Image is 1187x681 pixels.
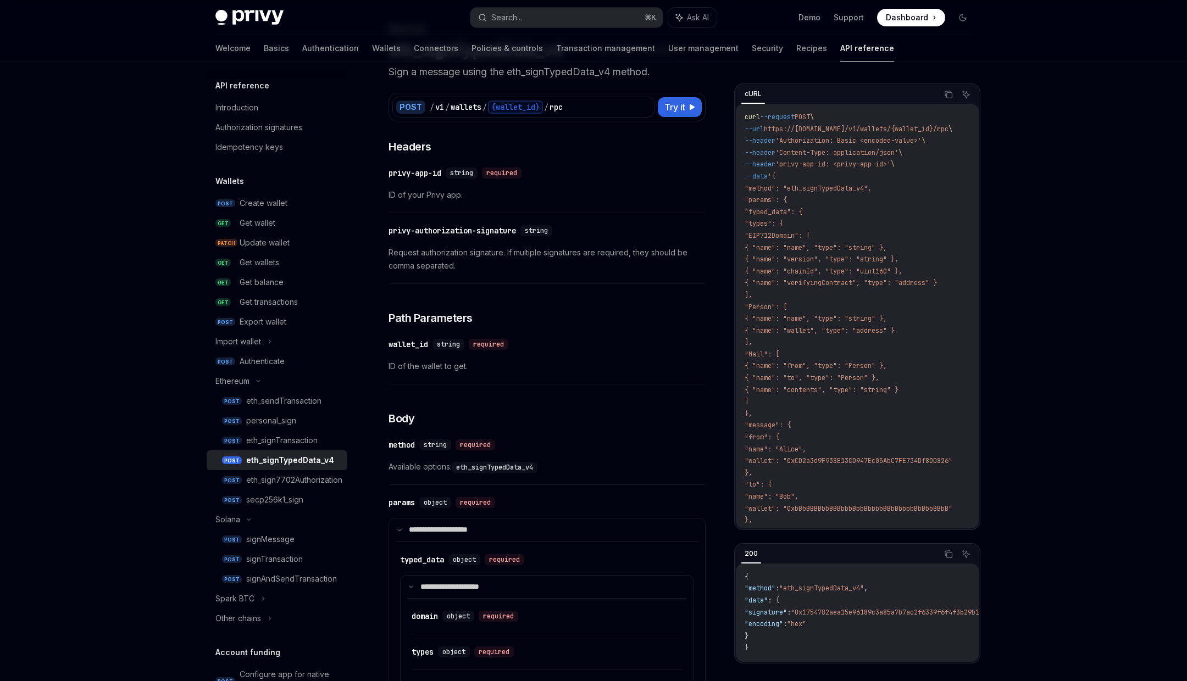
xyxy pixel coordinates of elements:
img: dark logo [215,10,284,25]
span: POST [222,555,242,563]
span: POST [222,476,242,484]
div: domain [412,611,438,622]
div: eth_signTypedData_v4 [246,454,334,467]
h5: Wallets [215,175,244,188]
div: Authenticate [240,355,285,368]
div: eth_sign7702Authorization [246,473,342,487]
span: --request [760,113,795,121]
span: ] [745,397,748,406]
div: Introduction [215,101,258,114]
div: Get wallets [240,256,279,269]
div: v1 [435,102,444,113]
span: "message": { [745,421,791,429]
code: eth_signTypedData_v4 [452,462,537,473]
span: }, [745,516,752,524]
div: Authorization signatures [215,121,302,134]
span: Ask AI [687,12,709,23]
span: string [424,440,447,449]
span: { "name": "name", "type": "string" }, [745,243,887,252]
span: --url [745,125,764,133]
span: PATCH [215,239,237,247]
span: { "name": "version", "type": "string" }, [745,255,898,264]
span: POST [222,417,242,425]
span: "signature" [745,608,787,617]
span: }, [745,409,752,418]
div: wallets [451,102,481,113]
span: : [783,619,787,628]
a: GETGet wallet [207,213,347,233]
button: Ask AI [668,8,717,27]
span: "wallet": "0xCD2a3d9F938E13CD947Ec05AbC7FE734Df8DD826" [745,456,952,465]
span: GET [215,298,231,306]
div: required [482,168,522,178]
span: POST [222,437,242,445]
button: Search...⌘K [470,8,663,27]
div: typed_data [400,554,444,565]
a: Transaction management [556,35,655,62]
div: / [445,102,450,113]
div: Update wallet [240,236,290,249]
a: Demo [798,12,820,23]
a: User management [668,35,739,62]
span: \ [891,160,895,169]
span: }, [745,468,752,477]
div: / [544,102,548,113]
span: GET [215,259,231,267]
span: "data" [745,596,768,605]
p: Sign a message using the eth_signTypedData_v4 method. [389,64,706,80]
button: Ask AI [959,547,973,561]
span: ⌘ K [645,13,656,22]
span: 'Content-Type: application/json' [775,148,898,157]
span: POST [215,199,235,208]
div: eth_signTransaction [246,434,318,447]
a: POSTpersonal_sign [207,411,347,431]
span: POST [215,358,235,366]
span: string [450,169,473,177]
div: 200 [741,547,761,560]
span: '{ [768,172,775,181]
span: "params": { [745,196,787,204]
span: string [437,340,460,349]
span: Path Parameters [389,310,473,326]
span: \ [949,125,952,133]
div: required [485,554,524,565]
span: { [745,572,748,581]
a: Security [752,35,783,62]
button: Copy the contents from the code block [941,87,956,102]
div: required [474,646,514,657]
a: Authorization signatures [207,118,347,137]
span: Headers [389,139,431,154]
a: POSTCreate wallet [207,193,347,213]
span: "hex" [787,619,806,628]
div: required [456,439,495,450]
div: privy-app-id [389,168,441,178]
div: method [389,439,415,450]
a: PATCHUpdate wallet [207,233,347,253]
span: ID of the wallet to get. [389,360,706,373]
div: wallet_id [389,339,428,350]
a: POSTeth_sign7702Authorization [207,470,347,490]
a: Welcome [215,35,251,62]
div: Idempotency keys [215,141,283,154]
span: 'Authorization: Basic <encoded-value>' [775,136,922,145]
div: signTransaction [246,552,303,566]
div: Spark BTC [215,592,254,605]
div: Get transactions [240,295,298,309]
span: : [775,584,779,593]
span: "contents": "Hello, [PERSON_NAME]!" [745,528,879,537]
a: GETGet transactions [207,292,347,312]
span: } [745,643,748,652]
a: POSTAuthenticate [207,351,347,371]
div: {wallet_id} [488,101,543,114]
a: Idempotency keys [207,137,347,157]
a: POSTsecp256k1_sign [207,490,347,510]
span: "name": "Bob", [745,492,798,501]
button: Toggle dark mode [954,9,972,26]
div: rpc [550,102,563,113]
span: curl [745,113,760,121]
span: "from": { [745,433,779,442]
div: params [389,497,415,508]
span: { "name": "wallet", "type": "address" } [745,326,895,335]
span: POST [222,496,242,504]
span: ID of your Privy app. [389,188,706,202]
